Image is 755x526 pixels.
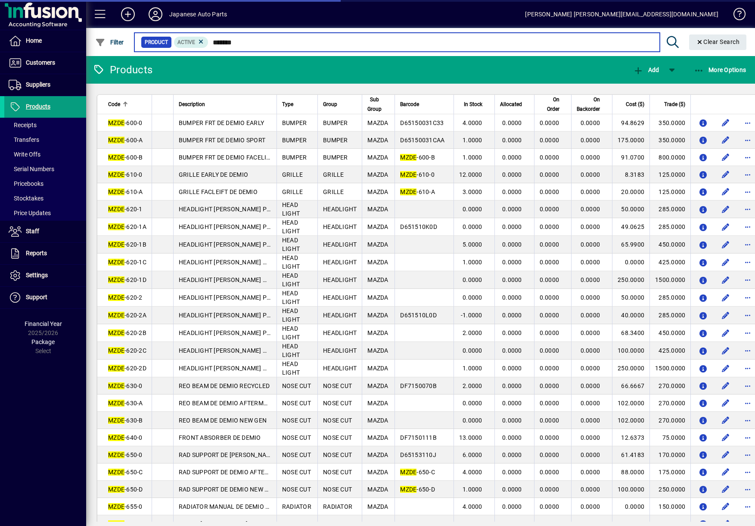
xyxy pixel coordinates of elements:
span: Financial Year [25,320,62,327]
span: 0.0000 [502,241,522,248]
span: HEADLIGHT [PERSON_NAME] P6515 HID EA [179,241,301,248]
td: 800.0000 [649,149,690,166]
td: 1500.0000 [649,271,690,289]
td: 49.0625 [612,218,649,236]
span: GRILLE FACLEIFT DE DEMIO [179,188,258,195]
span: 0.0000 [581,294,600,301]
span: BUMPER FRT DE DEMIO EARLY [179,119,264,126]
button: Edit [718,150,732,164]
span: Customers [26,59,55,66]
span: Add [633,66,659,73]
span: MAZDA [367,171,388,178]
a: Settings [4,265,86,286]
a: Staff [4,221,86,242]
span: 0.0000 [581,119,600,126]
span: 2.0000 [463,329,482,336]
button: More options [741,431,755,445]
span: -610-A [108,188,143,195]
span: 0.0000 [502,259,522,266]
span: -600-0 [108,119,143,126]
span: On Order [540,95,559,114]
span: 1.0000 [463,154,482,161]
button: Edit [718,482,732,496]
span: Home [26,37,42,44]
em: MZDE [108,188,124,195]
span: 0.0000 [581,276,600,283]
span: HEADLIGHT [323,347,357,354]
div: Group [323,100,357,109]
span: HEAD LIGHT [282,360,300,376]
a: Serial Numbers [4,162,86,176]
span: -1.0000 [461,312,482,319]
span: -620-1 [108,206,143,213]
span: 0.0000 [502,294,522,301]
span: -610-0 [400,171,435,178]
span: HEADLIGHT [PERSON_NAME] P6514 NON HID EA [179,312,316,319]
span: HEAD LIGHT [282,254,300,270]
span: 0.0000 [502,188,522,195]
span: MAZDA [367,119,388,126]
td: 94.8629 [612,114,649,131]
em: MZDE [108,259,124,266]
span: -620-1C [108,259,146,266]
button: More options [741,255,755,269]
span: HEAD LIGHT [282,343,300,358]
span: BUMPER [282,137,307,144]
span: D651510K0D [400,223,437,230]
span: GRILLE [282,188,303,195]
span: BUMPER FRT DE DEMIO FACELIFT [179,154,273,161]
span: 0.0000 [502,119,522,126]
button: More options [741,465,755,479]
span: 0.0000 [540,119,559,126]
button: Edit [718,308,732,322]
span: HEADLIGHT [PERSON_NAME] W0128 NON HID EA [179,259,317,266]
span: On Backorder [577,95,600,114]
a: Reports [4,243,86,264]
span: D651510L0D [400,312,437,319]
span: 0.0000 [502,171,522,178]
button: More options [741,202,755,216]
button: Edit [718,500,732,513]
span: 0.0000 [540,137,559,144]
div: Code [108,100,146,109]
span: 0.0000 [581,259,600,266]
span: BUMPER [323,137,348,144]
td: 8.3183 [612,166,649,183]
span: MAZDA [367,294,388,301]
span: 0.0000 [540,241,559,248]
span: MAZDA [367,206,388,213]
td: 50.0000 [612,289,649,307]
span: HEADLIGHT [323,329,357,336]
span: 0.0000 [540,259,559,266]
button: Edit [718,448,732,462]
em: MZDE [108,171,124,178]
button: More options [741,396,755,410]
button: More options [741,448,755,462]
span: Sub Group [367,95,382,114]
span: GRILLE [323,188,344,195]
span: 0.0000 [463,223,482,230]
span: 1.0000 [463,137,482,144]
td: 175.0000 [612,131,649,149]
span: Receipts [9,122,37,128]
span: -620-1A [108,223,146,230]
div: On Backorder [577,95,608,114]
span: 0.0000 [540,294,559,301]
span: BUMPER [282,119,307,126]
span: -620-2 [108,294,143,301]
em: MZDE [108,154,124,161]
td: 350.0000 [649,114,690,131]
td: 250.0000 [612,271,649,289]
button: More options [741,482,755,496]
button: Edit [718,116,732,130]
span: 0.0000 [502,329,522,336]
span: 0.0000 [502,154,522,161]
span: 0.0000 [502,312,522,319]
span: 0.0000 [463,276,482,283]
span: HEAD LIGHT [282,219,300,235]
td: 450.0000 [649,236,690,254]
span: Type [282,100,293,109]
em: MZDE [108,312,124,319]
button: More options [741,291,755,304]
span: Active [177,39,195,45]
